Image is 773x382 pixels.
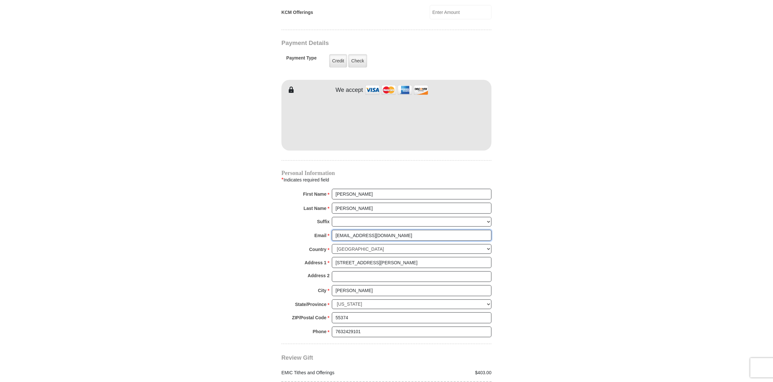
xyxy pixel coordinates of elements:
strong: State/Province [295,300,326,309]
label: KCM Offerings [281,9,313,16]
strong: ZIP/Postal Code [292,313,327,322]
strong: Last Name [304,204,327,213]
label: Check [348,54,367,68]
strong: Email [314,231,326,240]
div: EMIC Tithes and Offerings [278,370,387,377]
h5: Payment Type [286,55,317,64]
span: Review Gift [281,355,313,361]
strong: Suffix [317,217,330,226]
strong: Country [309,245,327,254]
img: credit cards accepted [365,83,429,97]
strong: Address 1 [305,258,327,267]
strong: Address 2 [308,271,330,280]
div: Indicates required field [281,176,492,184]
div: $403.00 [386,370,495,377]
h3: Payment Details [281,39,446,47]
h4: We accept [336,87,363,94]
h4: Personal Information [281,170,492,176]
strong: Phone [313,327,327,336]
strong: First Name [303,190,326,199]
label: Credit [329,54,347,68]
strong: City [318,286,326,295]
input: Enter Amount [430,5,492,19]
